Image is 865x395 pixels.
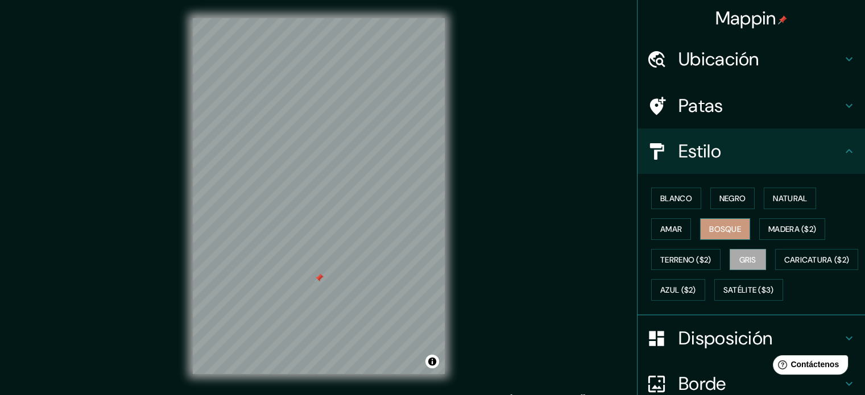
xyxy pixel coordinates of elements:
font: Estilo [678,139,721,163]
font: Amar [660,224,682,234]
button: Amar [651,218,691,240]
font: Negro [719,193,746,203]
font: Gris [739,255,756,265]
button: Negro [710,188,755,209]
font: Disposición [678,326,772,350]
font: Azul ($2) [660,285,696,296]
font: Bosque [709,224,741,234]
font: Caricatura ($2) [784,255,850,265]
font: Ubicación [678,47,759,71]
div: Estilo [638,128,865,174]
canvas: Mapa [193,18,445,374]
button: Gris [730,249,766,271]
button: Bosque [700,218,750,240]
button: Natural [764,188,816,209]
img: pin-icon.png [778,15,787,24]
font: Madera ($2) [768,224,816,234]
font: Natural [773,193,807,203]
button: Caricatura ($2) [775,249,859,271]
font: Mappin [715,6,776,30]
iframe: Lanzador de widgets de ayuda [764,351,852,382]
font: Terreno ($2) [660,255,711,265]
font: Satélite ($3) [723,285,774,296]
div: Ubicación [638,36,865,82]
button: Terreno ($2) [651,249,721,271]
button: Activar o desactivar atribución [425,355,439,368]
font: Patas [678,94,723,118]
button: Azul ($2) [651,279,705,301]
div: Disposición [638,315,865,361]
button: Satélite ($3) [714,279,783,301]
font: Blanco [660,193,692,203]
button: Madera ($2) [759,218,825,240]
button: Blanco [651,188,701,209]
div: Patas [638,83,865,128]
